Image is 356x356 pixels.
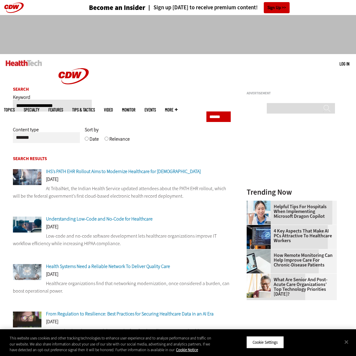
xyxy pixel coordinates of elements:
[109,136,130,147] label: Relevance
[247,274,274,278] a: Older person using tablet
[10,335,214,353] div: This website uses cookies and other tracking technologies to enhance user experience and to analy...
[247,249,271,273] img: Patient speaking with doctor
[46,168,201,175] a: IHS’s PATH EHR Rollout Aims to Modernize Healthcare for [DEMOGRAPHIC_DATA]
[6,60,42,66] img: Home
[13,280,231,295] p: Healthcare organizations find that networking modernization, once considered a burden, can boost ...
[247,201,271,225] img: Doctor using phone to dictate to tablet
[247,225,274,230] a: Desktop monitor with brain AI concept
[13,327,231,342] p: Proposed policy changes and the growth of artificial intelligence require healthcare organization...
[51,94,96,100] a: CDW
[145,5,258,11] a: Sign up [DATE] to receive premium content!
[24,108,39,112] span: Specialty
[13,312,41,327] img: woman wearing glasses looking at healthcare data on screen
[264,2,290,13] a: Sign Up
[13,272,231,280] div: [DATE]
[46,216,153,222] a: Understanding Low-Code and No-Code for Healthcare
[339,61,349,66] a: Log in
[247,253,333,267] a: How Remote Monitoring Can Help Improve Care for Chronic-Disease Patients
[13,126,39,137] label: Content type
[90,136,99,147] label: Date
[247,204,333,219] a: Helpful Tips for Hospitals When Implementing Microsoft Dragon Copilot
[48,108,63,112] a: Features
[13,319,231,327] div: [DATE]
[247,277,333,297] a: What Are Senior and Post-Acute Care Organizations’ Top Technology Priorities [DATE]?
[13,177,231,185] div: [DATE]
[46,311,214,317] a: From Regulation to Resilience: Best Practices for Securing Healthcare Data in an AI Era
[46,263,170,269] a: Health Systems Need a Reliable Network To Deliver Quality Care
[85,126,99,133] span: Sort by
[165,108,178,112] span: More
[13,157,231,161] h2: Search Results
[72,108,95,112] a: Tips & Tactics
[13,224,231,232] div: [DATE]
[51,54,96,99] img: Home
[247,97,337,172] iframe: advertisement
[13,232,231,248] p: Low-code and no-code software development lets healthcare organizations improve IT workflow effic...
[339,61,349,67] div: User menu
[340,335,353,348] button: Close
[246,336,284,348] button: Cookie Settings
[247,225,271,249] img: Desktop monitor with brain AI concept
[247,274,271,298] img: Older person using tablet
[104,108,113,112] a: Video
[145,108,156,112] a: Events
[4,108,15,112] span: Topics
[247,229,333,243] a: 4 Key Aspects That Make AI PCs Attractive to Healthcare Workers
[247,188,337,196] h3: Trending Now
[13,217,41,233] img: Coworkers coding
[13,185,231,200] p: At TribalNet, the Indian Health Service updated attendees about the PATH EHR rollout, which will ...
[69,21,288,48] iframe: advertisement
[13,169,41,185] img: Electronic health records
[89,4,145,11] h3: Become an Insider
[247,201,274,205] a: Doctor using phone to dictate to tablet
[66,4,145,11] a: Become an Insider
[176,347,198,352] a: More information about your privacy
[247,249,274,254] a: Patient speaking with doctor
[13,264,41,280] img: Healthcare networking
[122,108,135,112] a: MonITor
